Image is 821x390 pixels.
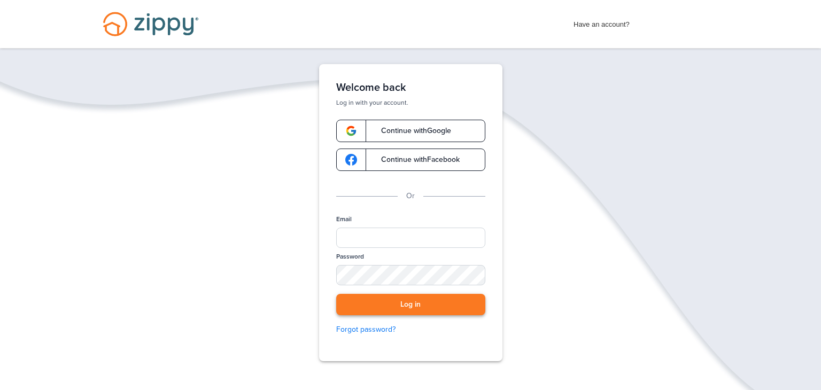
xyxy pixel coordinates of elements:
[370,127,451,135] span: Continue with Google
[336,294,485,316] button: Log in
[336,215,352,224] label: Email
[336,252,364,261] label: Password
[574,13,630,30] span: Have an account?
[345,125,357,137] img: google-logo
[336,149,485,171] a: google-logoContinue withFacebook
[370,156,460,163] span: Continue with Facebook
[336,228,485,248] input: Email
[345,154,357,166] img: google-logo
[406,190,415,202] p: Or
[336,324,485,336] a: Forgot password?
[336,98,485,107] p: Log in with your account.
[336,265,485,285] input: Password
[336,81,485,94] h1: Welcome back
[336,120,485,142] a: google-logoContinue withGoogle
